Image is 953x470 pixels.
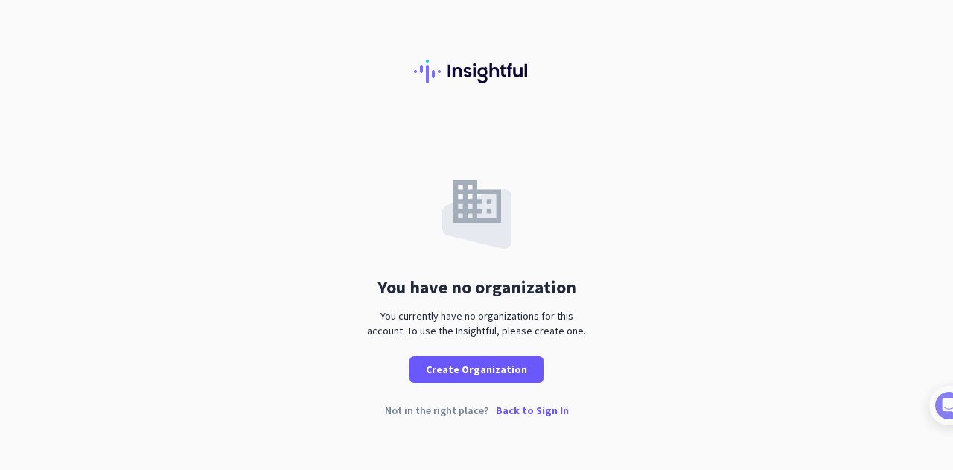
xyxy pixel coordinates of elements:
img: Insightful [414,60,539,83]
div: You have no organization [377,279,576,296]
p: Back to Sign In [496,405,569,416]
div: You currently have no organizations for this account. To use the Insightful, please create one. [361,308,592,338]
button: Create Organization [409,356,544,383]
span: Create Organization [426,362,527,377]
